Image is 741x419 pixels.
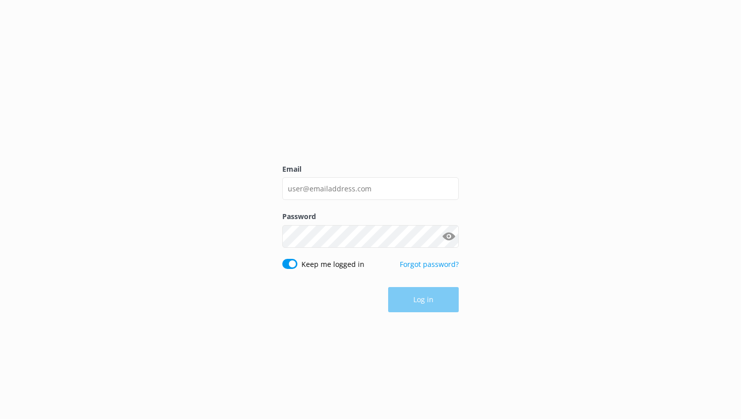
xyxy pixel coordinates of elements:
[282,177,459,200] input: user@emailaddress.com
[282,211,459,222] label: Password
[400,259,459,269] a: Forgot password?
[439,226,459,246] button: Show password
[282,164,459,175] label: Email
[301,259,364,270] label: Keep me logged in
